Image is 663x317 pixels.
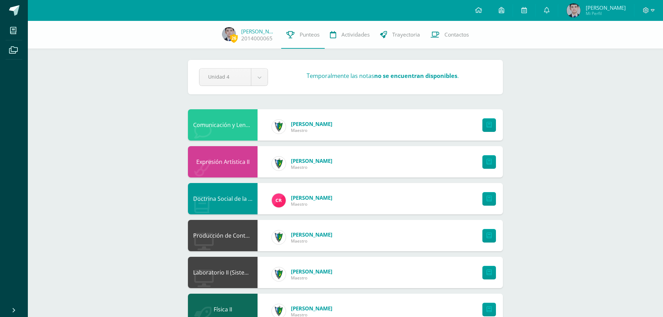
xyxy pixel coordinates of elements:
[325,21,375,49] a: Actividades
[272,120,286,134] img: 9f174a157161b4ddbe12118a61fed988.png
[272,267,286,281] img: 9f174a157161b4ddbe12118a61fed988.png
[567,3,581,17] img: ec2950893b7bc245384f0d59520ec351.png
[291,127,332,133] span: Maestro
[188,109,258,141] div: Comunicación y Lenguaje L3 Inglés
[272,230,286,244] img: 9f174a157161b4ddbe12118a61fed988.png
[586,4,626,11] span: [PERSON_NAME]
[291,231,332,238] span: [PERSON_NAME]
[291,305,332,312] span: [PERSON_NAME]
[444,31,469,38] span: Contactos
[291,157,332,164] span: [PERSON_NAME]
[188,146,258,177] div: Expresión Artística II
[586,10,626,16] span: Mi Perfil
[222,27,236,41] img: ec2950893b7bc245384f0d59520ec351.png
[188,220,258,251] div: Producción de Contenidos Digitales
[392,31,420,38] span: Trayectoria
[291,201,332,207] span: Maestro
[375,21,425,49] a: Trayectoria
[281,21,325,49] a: Punteos
[291,164,332,170] span: Maestro
[374,72,457,80] strong: no se encuentran disponibles
[230,34,238,42] span: 26
[188,183,258,214] div: Doctrina Social de la Iglesia
[188,257,258,288] div: Laboratorio II (Sistema Operativo Macintoch)
[291,275,332,281] span: Maestro
[425,21,474,49] a: Contactos
[291,238,332,244] span: Maestro
[291,194,332,201] span: [PERSON_NAME]
[241,28,276,35] a: [PERSON_NAME]
[241,35,273,42] a: 2014000065
[272,193,286,207] img: 866c3f3dc5f3efb798120d7ad13644d9.png
[199,69,268,86] a: Unidad 4
[272,157,286,171] img: 9f174a157161b4ddbe12118a61fed988.png
[291,120,332,127] span: [PERSON_NAME]
[307,72,459,80] h3: Temporalmente las notas .
[341,31,370,38] span: Actividades
[208,69,242,85] span: Unidad 4
[291,268,332,275] span: [PERSON_NAME]
[300,31,319,38] span: Punteos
